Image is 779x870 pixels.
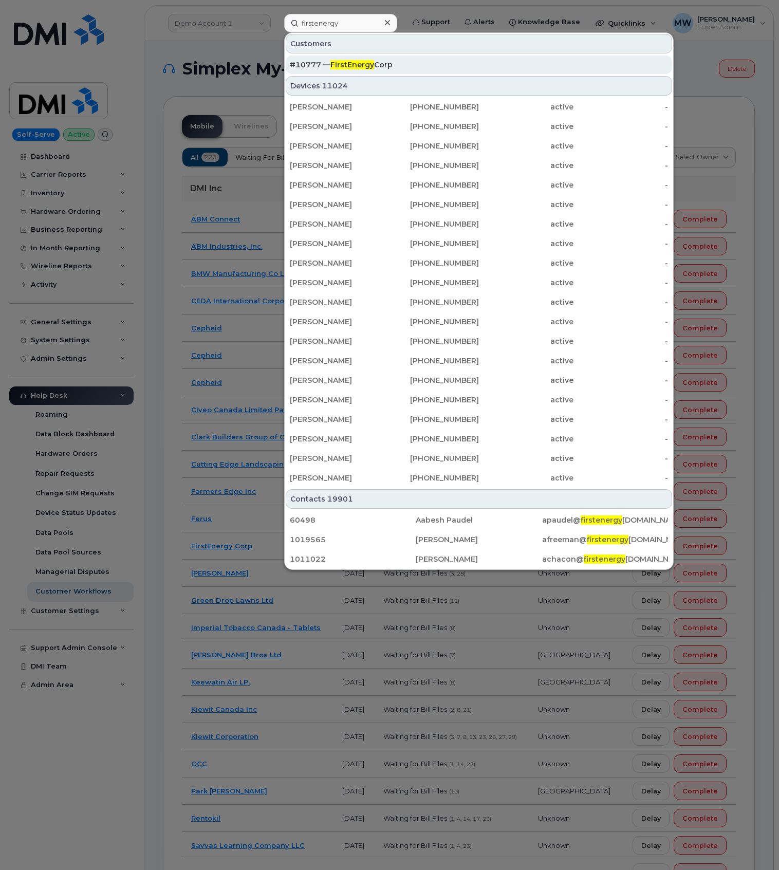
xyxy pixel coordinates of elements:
div: 1011022 [290,554,416,564]
div: [PHONE_NUMBER] [384,141,479,151]
div: [PHONE_NUMBER] [384,219,479,229]
div: active [479,356,573,366]
div: [PERSON_NAME] [290,473,384,483]
a: [PERSON_NAME][PHONE_NUMBER]active- [286,332,672,350]
div: active [479,199,573,210]
div: Customers [286,34,672,53]
span: 19901 [327,494,353,504]
a: [PERSON_NAME][PHONE_NUMBER]active- [286,234,672,253]
div: [PERSON_NAME] [290,356,384,366]
div: active [479,160,573,171]
div: [PERSON_NAME] [290,297,384,307]
div: - [573,297,668,307]
div: [PHONE_NUMBER] [384,121,479,132]
div: active [479,180,573,190]
div: - [573,160,668,171]
div: - [573,453,668,464]
div: - [573,434,668,444]
div: Contacts [286,489,672,509]
div: active [479,414,573,424]
div: - [573,414,668,424]
div: active [479,297,573,307]
div: - [573,219,668,229]
div: [PHONE_NUMBER] [384,414,479,424]
a: [PERSON_NAME][PHONE_NUMBER]active- [286,371,672,390]
div: 1019565 [290,534,416,545]
div: [PERSON_NAME] [290,258,384,268]
div: [PERSON_NAME] [290,453,384,464]
a: 60498Aabesh Paudelapaudel@firstenergy[DOMAIN_NAME] [286,511,672,529]
a: [PERSON_NAME][PHONE_NUMBER]active- [286,312,672,331]
div: #10777 — Corp [290,60,668,70]
div: [PERSON_NAME] [290,336,384,346]
div: - [573,258,668,268]
div: [PERSON_NAME] [290,219,384,229]
div: [PERSON_NAME] [290,180,384,190]
div: [PERSON_NAME] [290,121,384,132]
div: [PHONE_NUMBER] [384,317,479,327]
div: afreeman@ [DOMAIN_NAME] [542,534,668,545]
div: [PHONE_NUMBER] [384,277,479,288]
span: firstenergy [587,535,628,544]
div: Aabesh Paudel [416,515,542,525]
a: #10777 —FirstEnergyCorp [286,55,672,74]
div: active [479,121,573,132]
div: [PHONE_NUMBER] [384,395,479,405]
a: [PERSON_NAME][PHONE_NUMBER]active- [286,273,672,292]
div: [PERSON_NAME] [290,317,384,327]
a: [PERSON_NAME][PHONE_NUMBER]active- [286,98,672,116]
div: active [479,317,573,327]
div: active [479,141,573,151]
div: [PERSON_NAME] [416,534,542,545]
a: [PERSON_NAME][PHONE_NUMBER]active- [286,410,672,429]
div: Devices [286,76,672,96]
div: - [573,473,668,483]
div: - [573,141,668,151]
div: - [573,238,668,249]
div: [PERSON_NAME] [290,375,384,385]
div: active [479,473,573,483]
div: [PHONE_NUMBER] [384,297,479,307]
a: [PERSON_NAME][PHONE_NUMBER]active- [286,176,672,194]
div: - [573,336,668,346]
span: FirstEnergy [330,60,374,69]
a: [PERSON_NAME][PHONE_NUMBER]active- [286,430,672,448]
div: active [479,434,573,444]
div: [PHONE_NUMBER] [384,473,479,483]
div: - [573,102,668,112]
div: - [573,199,668,210]
div: active [479,395,573,405]
div: active [479,219,573,229]
a: [PERSON_NAME][PHONE_NUMBER]active- [286,293,672,311]
div: [PERSON_NAME] [290,414,384,424]
div: [PHONE_NUMBER] [384,180,479,190]
div: [PHONE_NUMBER] [384,375,479,385]
div: [PHONE_NUMBER] [384,434,479,444]
div: active [479,453,573,464]
a: [PERSON_NAME][PHONE_NUMBER]active- [286,449,672,468]
span: firstenergy [584,554,625,564]
div: - [573,395,668,405]
div: apaudel@ [DOMAIN_NAME] [542,515,668,525]
div: [PERSON_NAME] [290,434,384,444]
div: [PHONE_NUMBER] [384,258,479,268]
div: active [479,375,573,385]
a: 1019565[PERSON_NAME]afreeman@firstenergy[DOMAIN_NAME] [286,530,672,549]
a: [PERSON_NAME][PHONE_NUMBER]active- [286,391,672,409]
div: - [573,180,668,190]
span: firstenergy [581,515,622,525]
div: active [479,336,573,346]
a: [PERSON_NAME][PHONE_NUMBER]active- [286,254,672,272]
div: [PHONE_NUMBER] [384,238,479,249]
div: [PERSON_NAME] [290,199,384,210]
a: [PERSON_NAME][PHONE_NUMBER]active- [286,117,672,136]
div: active [479,277,573,288]
div: [PHONE_NUMBER] [384,336,479,346]
div: achacon@ [DOMAIN_NAME] [542,554,668,564]
div: [PHONE_NUMBER] [384,356,479,366]
a: [PERSON_NAME][PHONE_NUMBER]active- [286,215,672,233]
div: [PHONE_NUMBER] [384,160,479,171]
div: - [573,277,668,288]
a: [PERSON_NAME][PHONE_NUMBER]active- [286,137,672,155]
a: [PERSON_NAME][PHONE_NUMBER]active- [286,195,672,214]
